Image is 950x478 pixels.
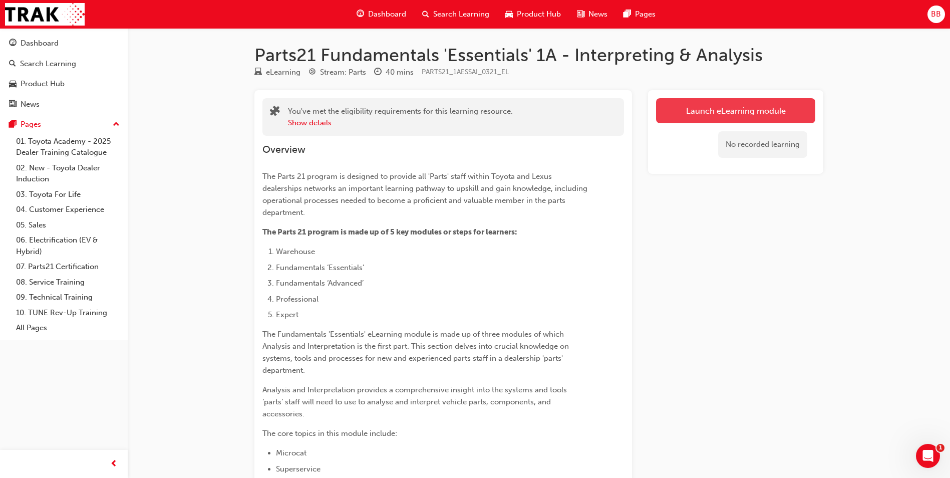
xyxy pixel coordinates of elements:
span: puzzle-icon [270,107,280,118]
span: guage-icon [357,8,364,21]
a: 09. Technical Training [12,290,124,305]
a: search-iconSearch Learning [414,4,497,25]
button: Show details [288,117,332,129]
span: target-icon [308,68,316,77]
div: Pages [21,119,41,130]
a: 02. New - Toyota Dealer Induction [12,160,124,187]
button: Pages [4,115,124,134]
div: Stream [308,66,366,79]
span: pages-icon [9,120,17,129]
span: search-icon [422,8,429,21]
div: 40 mins [386,67,414,78]
div: Search Learning [20,58,76,70]
span: guage-icon [9,39,17,48]
div: No recorded learning [718,131,807,158]
span: Learning resource code [422,68,509,76]
div: Stream: Parts [320,67,366,78]
span: Search Learning [433,9,489,20]
a: 10. TUNE Rev-Up Training [12,305,124,321]
a: 07. Parts21 Certification [12,259,124,275]
span: The Fundamentals 'Essentials' eLearning module is made up of three modules of which Analysis and ... [262,330,571,375]
span: 1 [936,444,944,452]
span: Professional [276,295,319,304]
a: 04. Customer Experience [12,202,124,217]
span: Pages [635,9,656,20]
a: news-iconNews [569,4,615,25]
span: clock-icon [374,68,382,77]
span: Superservice [276,464,321,473]
div: Type [254,66,300,79]
span: learningResourceType_ELEARNING-icon [254,68,262,77]
span: Dashboard [368,9,406,20]
span: news-icon [9,100,17,109]
span: Warehouse [276,247,315,256]
a: All Pages [12,320,124,336]
span: Overview [262,144,305,155]
span: car-icon [505,8,513,21]
span: pages-icon [623,8,631,21]
span: Expert [276,310,298,319]
h1: Parts21 Fundamentals 'Essentials' 1A - Interpreting & Analysis [254,44,823,66]
a: guage-iconDashboard [349,4,414,25]
span: Product Hub [517,9,561,20]
span: Analysis and Interpretation provides a comprehensive insight into the systems and tools ‘parts’ s... [262,385,569,418]
span: BB [931,9,941,20]
a: Launch eLearning module [656,98,815,123]
span: Fundamentals ‘Advanced’ [276,279,364,288]
span: news-icon [577,8,584,21]
div: Dashboard [21,38,59,49]
div: Duration [374,66,414,79]
button: DashboardSearch LearningProduct HubNews [4,32,124,115]
span: News [588,9,607,20]
a: 05. Sales [12,217,124,233]
a: Dashboard [4,34,124,53]
a: 06. Electrification (EV & Hybrid) [12,232,124,259]
a: Product Hub [4,75,124,93]
span: search-icon [9,60,16,69]
a: Search Learning [4,55,124,73]
a: News [4,95,124,114]
a: 08. Service Training [12,275,124,290]
div: News [21,99,40,110]
span: The core topics in this module include: [262,429,397,438]
span: Fundamentals ‘Essentials’ [276,263,364,272]
span: prev-icon [110,458,118,470]
a: car-iconProduct Hub [497,4,569,25]
div: You've met the eligibility requirements for this learning resource. [288,106,513,128]
div: eLearning [266,67,300,78]
a: 03. Toyota For Life [12,187,124,202]
span: The Parts 21 program is made up of 5 key modules or steps for learners: [262,227,517,236]
button: BB [927,6,945,23]
img: Trak [5,3,85,26]
iframe: Intercom live chat [916,444,940,468]
a: pages-iconPages [615,4,664,25]
a: 01. Toyota Academy - 2025 Dealer Training Catalogue [12,134,124,160]
div: Product Hub [21,78,65,90]
span: The Parts 21 program is designed to provide all 'Parts' staff within Toyota and Lexus dealerships... [262,172,589,217]
span: car-icon [9,80,17,89]
span: up-icon [113,118,120,131]
span: Microcat [276,448,306,457]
